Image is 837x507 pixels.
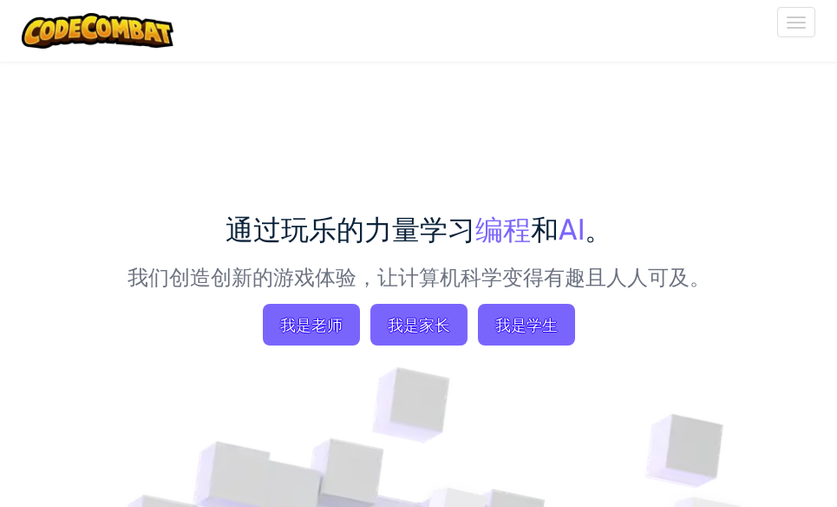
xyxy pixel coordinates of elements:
span: AI [559,211,585,246]
button: 我是学生 [478,304,575,346]
span: 通过玩乐的力量学习 [226,211,475,246]
span: 编程 [475,211,531,246]
a: 我是家长 [370,304,468,346]
span: 。 [585,211,612,246]
img: CodeCombat logo [22,13,173,49]
a: 我是老师 [263,304,360,346]
span: 和 [531,211,559,246]
p: 我们创造创新的游戏体验，让计算机科学变得有趣且人人可及。 [128,261,710,291]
